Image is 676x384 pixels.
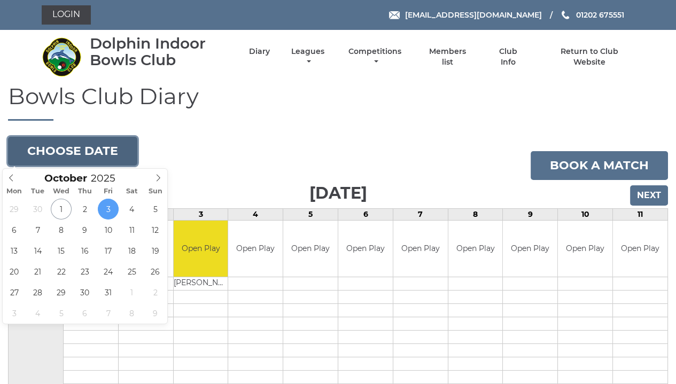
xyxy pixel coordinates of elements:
span: Mon [3,188,26,195]
input: Next [630,185,668,206]
span: October 4, 2025 [121,199,142,220]
span: November 1, 2025 [121,282,142,303]
span: September 29, 2025 [4,199,25,220]
td: Open Play [393,221,448,277]
span: October 22, 2025 [51,261,72,282]
td: 7 [393,209,448,221]
td: Open Play [338,221,393,277]
img: Dolphin Indoor Bowls Club [42,37,82,77]
span: October 1, 2025 [51,199,72,220]
a: Diary [249,46,270,57]
span: November 5, 2025 [51,303,72,324]
a: Phone us 01202 675551 [560,9,624,21]
td: Open Play [613,221,667,277]
span: October 11, 2025 [121,220,142,240]
td: 4 [228,209,283,221]
span: 01202 675551 [576,10,624,20]
td: Open Play [174,221,228,277]
span: October 10, 2025 [98,220,119,240]
span: November 8, 2025 [121,303,142,324]
span: Thu [73,188,97,195]
span: October 27, 2025 [4,282,25,303]
span: November 4, 2025 [27,303,48,324]
img: Email [389,11,400,19]
span: October 28, 2025 [27,282,48,303]
span: October 24, 2025 [98,261,119,282]
td: Open Play [503,221,557,277]
span: October 14, 2025 [27,240,48,261]
span: October 16, 2025 [74,240,95,261]
span: October 2, 2025 [74,199,95,220]
td: 6 [338,209,393,221]
a: Login [42,5,91,25]
a: Book a match [531,151,668,180]
span: October 25, 2025 [121,261,142,282]
span: November 9, 2025 [145,303,166,324]
td: 9 [503,209,558,221]
span: [EMAIL_ADDRESS][DOMAIN_NAME] [405,10,541,20]
span: October 3, 2025 [98,199,119,220]
span: October 26, 2025 [145,261,166,282]
span: October 9, 2025 [74,220,95,240]
span: October 6, 2025 [4,220,25,240]
span: November 7, 2025 [98,303,119,324]
img: Phone us [562,11,569,19]
span: October 13, 2025 [4,240,25,261]
td: Open Play [228,221,283,277]
span: Sat [120,188,144,195]
span: October 19, 2025 [145,240,166,261]
td: 5 [283,209,338,221]
span: September 30, 2025 [27,199,48,220]
span: October 18, 2025 [121,240,142,261]
span: October 29, 2025 [51,282,72,303]
span: Scroll to increment [44,174,87,184]
span: October 30, 2025 [74,282,95,303]
span: October 23, 2025 [74,261,95,282]
h1: Bowls Club Diary [8,84,668,121]
td: 8 [448,209,503,221]
td: Open Play [558,221,612,277]
span: October 20, 2025 [4,261,25,282]
div: Dolphin Indoor Bowls Club [90,35,230,68]
span: October 8, 2025 [51,220,72,240]
input: Scroll to increment [87,172,129,184]
td: Open Play [448,221,503,277]
a: Competitions [346,46,405,67]
span: October 15, 2025 [51,240,72,261]
span: November 3, 2025 [4,303,25,324]
span: Wed [50,188,73,195]
a: Return to Club Website [544,46,634,67]
button: Choose date [8,137,137,166]
a: Email [EMAIL_ADDRESS][DOMAIN_NAME] [389,9,541,21]
span: Tue [26,188,50,195]
td: 11 [613,209,668,221]
td: [PERSON_NAME] [174,277,228,290]
span: October 7, 2025 [27,220,48,240]
span: October 31, 2025 [98,282,119,303]
span: Fri [97,188,120,195]
span: November 6, 2025 [74,303,95,324]
td: 10 [558,209,613,221]
span: October 17, 2025 [98,240,119,261]
a: Members list [423,46,472,67]
a: Leagues [289,46,327,67]
td: Open Play [283,221,338,277]
span: October 5, 2025 [145,199,166,220]
td: 3 [173,209,228,221]
span: October 21, 2025 [27,261,48,282]
span: October 12, 2025 [145,220,166,240]
span: November 2, 2025 [145,282,166,303]
span: Sun [144,188,167,195]
a: Club Info [491,46,526,67]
